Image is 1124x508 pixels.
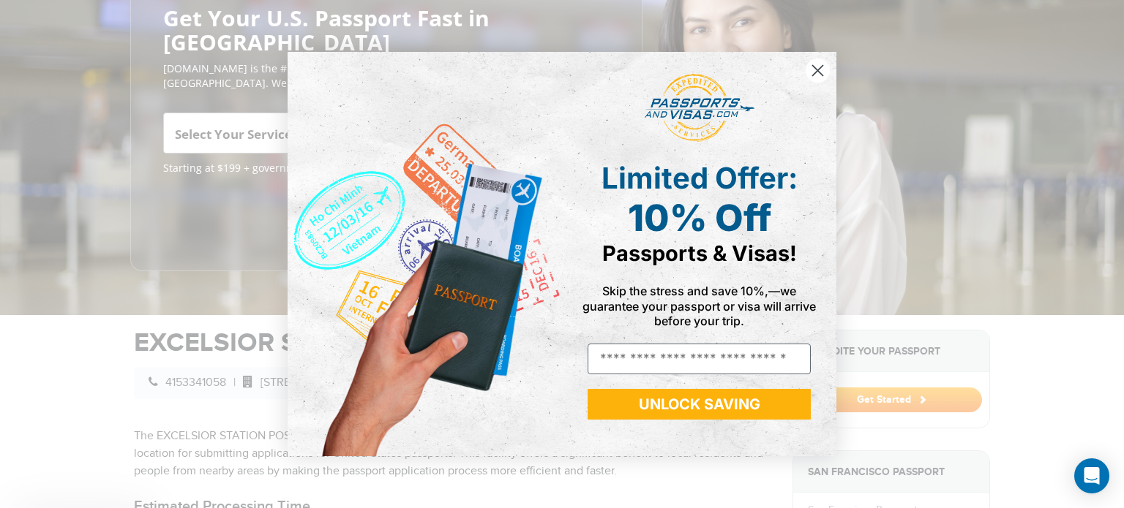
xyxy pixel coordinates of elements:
[582,284,816,327] span: Skip the stress and save 10%,—we guarantee your passport or visa will arrive before your trip.
[588,389,811,420] button: UNLOCK SAVING
[602,240,797,266] span: Passports & Visas!
[805,58,831,83] button: Close dialog
[645,74,754,143] img: passports and visas
[602,160,798,196] span: Limited Offer:
[628,196,771,240] span: 10% Off
[1074,458,1109,493] div: Open Intercom Messenger
[288,52,562,456] img: de9cda0d-0715-46ca-9a25-073762a91ba7.png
